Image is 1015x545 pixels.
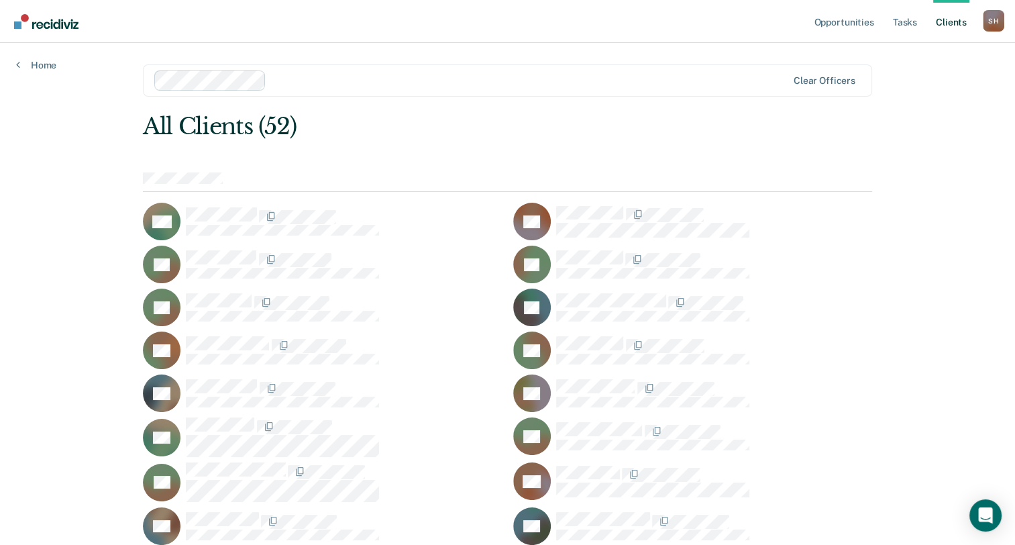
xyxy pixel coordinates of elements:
div: Clear officers [794,75,855,87]
img: Recidiviz [14,14,78,29]
div: All Clients (52) [143,113,726,140]
a: Home [16,59,56,71]
button: Profile dropdown button [983,10,1004,32]
div: Open Intercom Messenger [969,499,1002,532]
div: S H [983,10,1004,32]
